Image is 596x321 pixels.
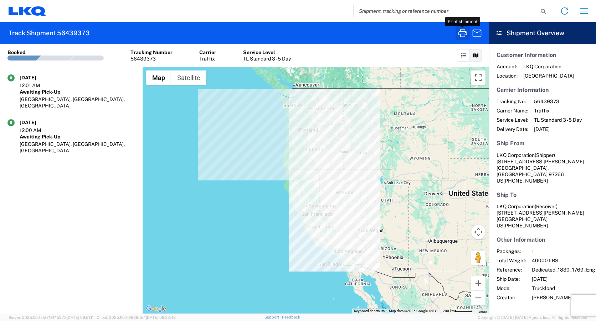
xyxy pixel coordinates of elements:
button: Map Scale: 200 km per 46 pixels [441,309,475,314]
div: Traffix [199,56,216,62]
span: LKQ Corporation [497,152,535,158]
span: Map data ©2025 Google, INEGI [389,309,438,313]
div: Awaiting Pick-Up [20,89,135,95]
h5: Ship To [497,191,589,198]
span: Total Weight: [497,257,526,264]
span: Reference: [497,267,526,273]
span: Location: [497,73,518,79]
header: Shipment Overview [489,22,596,44]
span: LKQ Corporation [STREET_ADDRESS][PERSON_NAME] [497,204,584,216]
h5: Carrier Information [497,86,589,93]
span: Delivery Date: [497,126,528,132]
span: [GEOGRAPHIC_DATA] [523,73,574,79]
span: [STREET_ADDRESS][PERSON_NAME] [497,159,584,164]
span: [PHONE_NUMBER] [503,223,548,228]
h5: Customer Information [497,52,589,58]
div: Booked [7,49,26,56]
span: Traffix [534,107,582,114]
span: Packages: [497,248,526,254]
div: [DATE] [20,74,55,81]
div: [GEOGRAPHIC_DATA], [GEOGRAPHIC_DATA], [GEOGRAPHIC_DATA] [20,96,135,109]
span: Tracking No: [497,98,528,105]
span: [DATE] [534,126,582,132]
span: (Receiver) [535,204,558,209]
div: Carrier [199,49,216,56]
a: Terms [477,310,487,314]
div: Service Level [243,49,291,56]
input: Shipment, tracking or reference number [354,4,538,18]
span: [DATE] 09:32:48 [146,315,176,320]
div: 56439373 [130,56,173,62]
span: [PHONE_NUMBER] [503,178,548,184]
div: TL Standard 3 - 5 Day [243,56,291,62]
button: Map camera controls [471,225,485,239]
span: Mode: [497,285,526,291]
a: Open this area in Google Maps (opens a new window) [144,304,168,314]
a: Feedback [282,315,300,319]
span: Ship Date: [497,276,526,282]
span: Client: 2025.18.0-9839db4 [97,315,176,320]
span: (Shipper) [535,152,555,158]
address: [GEOGRAPHIC_DATA] US [497,203,589,229]
span: 200 km [443,309,455,313]
h2: Track Shipment 56439373 [9,29,90,37]
button: Zoom out [471,291,485,305]
span: Creator: [497,294,526,301]
span: Copyright © [DATE]-[DATE] Agistix Inc., All Rights Reserved [478,314,587,321]
div: [GEOGRAPHIC_DATA], [GEOGRAPHIC_DATA], [GEOGRAPHIC_DATA] [20,141,135,154]
button: Toggle fullscreen view [471,70,485,85]
h5: Other Information [497,236,589,243]
button: Show street map [146,70,171,85]
span: 56439373 [534,98,582,105]
span: Carrier Name: [497,107,528,114]
a: Support [264,315,282,319]
address: [GEOGRAPHIC_DATA], [GEOGRAPHIC_DATA] 97266 US [497,152,589,184]
div: Awaiting Pick-Up [20,133,135,140]
div: Tracking Number [130,49,173,56]
button: Zoom in [471,276,485,290]
div: 12:00 AM [20,127,55,133]
div: 12:01 AM [20,82,55,89]
button: Drag Pegman onto the map to open Street View [471,251,485,265]
button: Show satellite imagery [171,70,206,85]
span: TL Standard 3 - 5 Day [534,117,582,123]
span: [DATE] 09:51:11 [67,315,93,320]
span: Server: 2025.18.0-dd719145275 [9,315,93,320]
h5: Ship From [497,140,589,147]
span: Account: [497,63,518,70]
img: Google [144,304,168,314]
span: Service Level: [497,117,528,123]
button: Keyboard shortcuts [354,309,385,314]
div: [DATE] [20,119,55,126]
span: LKQ Corporation [523,63,574,70]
